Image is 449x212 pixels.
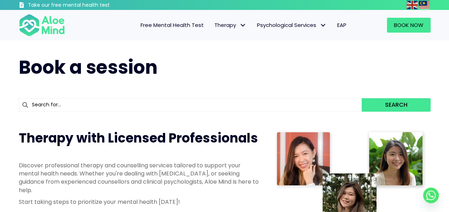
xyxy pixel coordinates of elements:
[28,2,148,9] h3: Take our free mental health test
[19,161,260,194] p: Discover professional therapy and counselling services tailored to support your mental health nee...
[19,129,258,147] span: Therapy with Licensed Professionals
[387,18,431,33] a: Book Now
[406,1,418,9] a: English
[135,18,209,33] a: Free Mental Health Test
[19,54,158,80] span: Book a session
[19,198,260,206] p: Start taking steps to prioritize your mental health [DATE]!
[318,20,328,30] span: Psychological Services: submenu
[19,98,362,112] input: Search for...
[418,1,431,9] a: Malay
[252,18,332,33] a: Psychological ServicesPsychological Services: submenu
[74,18,352,33] nav: Menu
[257,21,327,29] span: Psychological Services
[19,13,65,37] img: Aloe mind Logo
[209,18,252,33] a: TherapyTherapy: submenu
[423,188,439,203] a: Whatsapp
[19,2,148,10] a: Take our free mental health test
[141,21,204,29] span: Free Mental Health Test
[337,21,346,29] span: EAP
[394,21,423,29] span: Book Now
[332,18,352,33] a: EAP
[418,1,430,9] img: ms
[214,21,246,29] span: Therapy
[406,1,418,9] img: en
[238,20,248,30] span: Therapy: submenu
[362,98,430,112] button: Search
